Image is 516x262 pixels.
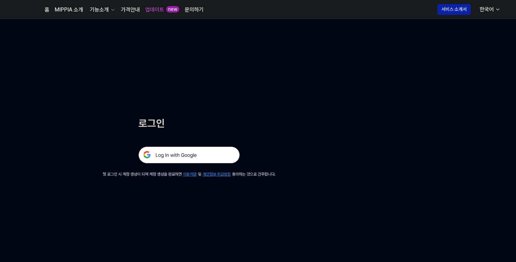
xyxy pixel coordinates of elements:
button: 서비스 소개서 [437,4,471,15]
div: 기능소개 [88,6,110,14]
a: 업데이트 [145,6,164,14]
img: 구글 로그인 버튼 [138,147,240,163]
a: 홈 [45,6,49,14]
button: 기능소개 [88,6,115,14]
div: 한국어 [478,5,495,14]
button: 한국어 [474,3,505,16]
a: 이용약관 [183,172,197,177]
a: MIPPIA 소개 [55,6,83,14]
a: 개인정보 취급방침 [203,172,231,177]
h1: 로그인 [138,116,240,130]
a: 문의하기 [185,6,204,14]
div: 첫 로그인 시 계정 생성이 되며 계정 생성을 완료하면 및 동의하는 것으로 간주합니다. [103,172,276,177]
a: 가격안내 [121,6,140,14]
div: new [166,6,179,13]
